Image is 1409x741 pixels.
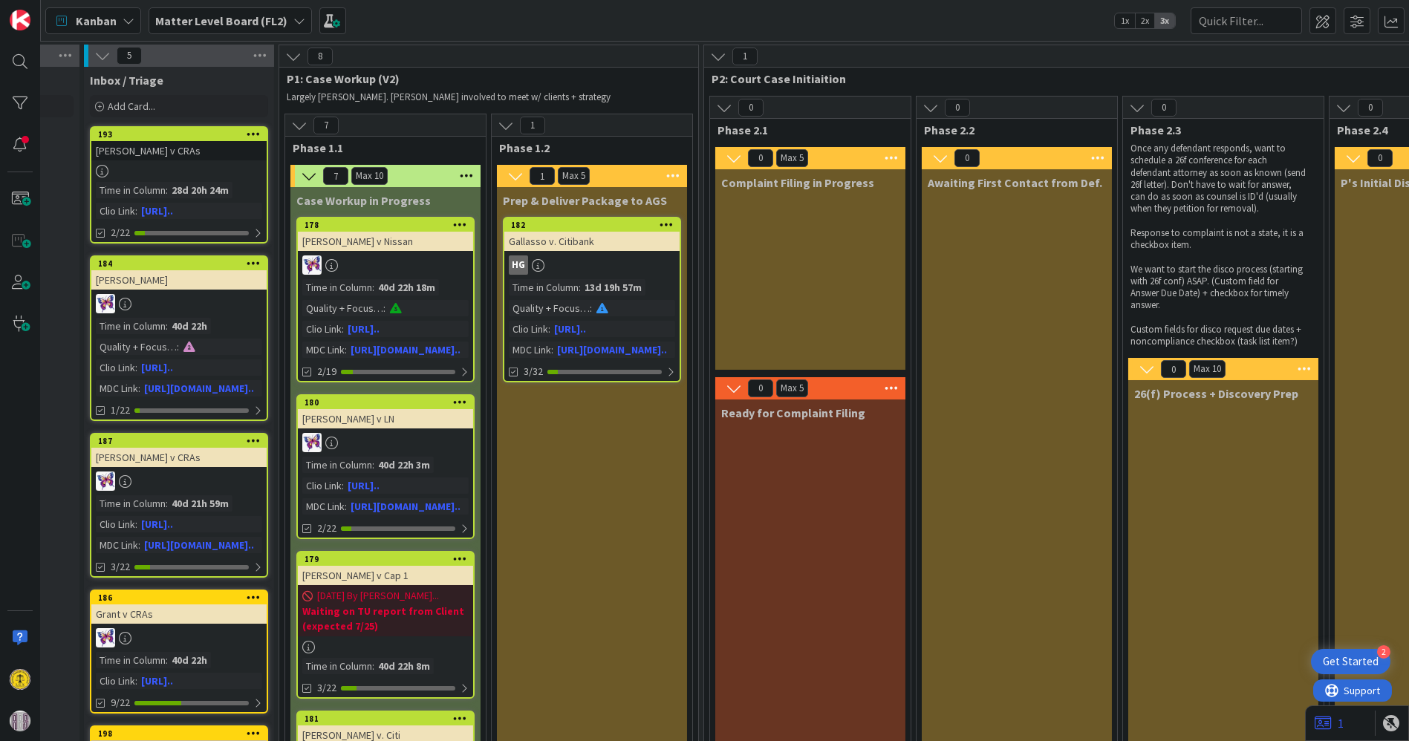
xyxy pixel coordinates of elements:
div: 181 [298,712,473,725]
span: 1 [520,117,545,134]
a: [URL].. [348,479,380,492]
span: Ready for Complaint Filing [721,405,865,420]
span: : [166,495,168,512]
a: [URL][DOMAIN_NAME].. [144,382,254,395]
img: avatar [10,711,30,731]
span: : [135,516,137,532]
span: 7 [323,167,348,185]
span: 26(f) Process + Discovery Prep [1134,386,1298,401]
div: [PERSON_NAME] [91,270,267,290]
div: Gallasso v. Citibank [504,232,680,251]
img: DB [96,628,115,647]
input: Quick Filter... [1191,7,1302,34]
div: Clio Link [96,516,135,532]
div: 178 [305,220,473,230]
div: Quality + Focus Level [96,339,177,355]
div: 180 [305,397,473,408]
div: Max 5 [781,385,804,392]
div: [PERSON_NAME] v Cap 1 [298,566,473,585]
span: 0 [1358,99,1383,117]
div: 40d 22h [168,652,211,668]
b: Matter Level Board (FL2) [155,13,287,28]
span: Phase 1.2 [499,140,674,155]
span: Phase 2.3 [1130,123,1305,137]
span: 0 [748,149,773,167]
span: Add Card... [108,99,155,113]
a: [URL].. [141,674,173,688]
span: : [345,342,347,358]
span: : [138,537,140,553]
p: Largely [PERSON_NAME]. [PERSON_NAME] involved to meet w/ clients + strategy [287,91,658,103]
div: 193 [91,128,267,141]
span: 2/22 [111,225,130,241]
span: 2/22 [317,520,336,536]
div: 178[PERSON_NAME] v Nissan [298,218,473,251]
div: 180[PERSON_NAME] v LN [298,396,473,428]
div: Time in Column [96,495,166,512]
span: 1 [732,48,758,65]
span: : [372,457,374,473]
div: DB [91,471,267,491]
div: MDC Link [96,537,138,553]
span: : [590,300,592,316]
div: 186 [91,591,267,604]
p: Response to complaint is not a state, it is a checkbox item. [1130,227,1306,252]
a: [URL].. [141,204,173,218]
div: MDC Link [96,380,138,396]
span: Phase 1.1 [293,140,467,155]
span: Case Workup in Progress [296,193,431,208]
div: 179 [298,552,473,566]
a: 180[PERSON_NAME] v LNDBTime in Column:40d 22h 3mClio Link:[URL]..MDC Link:[URL][DOMAIN_NAME]..2/22 [296,394,475,539]
img: DB [96,294,115,313]
span: 9/22 [111,695,130,711]
span: 0 [945,99,970,117]
div: Time in Column [302,457,372,473]
span: Complaint Filing in Progress [721,175,874,190]
div: 186 [98,593,267,603]
a: [URL][DOMAIN_NAME].. [351,500,461,513]
span: : [551,342,553,358]
span: 0 [1151,99,1177,117]
div: Clio Link [96,203,135,219]
a: 1 [1315,714,1344,732]
span: : [579,279,581,296]
span: 1 [530,167,555,185]
div: 198 [98,728,267,739]
a: [URL][DOMAIN_NAME].. [351,343,461,356]
div: Max 10 [356,172,383,180]
div: Get Started [1323,654,1379,669]
span: : [135,203,137,219]
div: Grant v CRAs [91,604,267,624]
div: 180 [298,396,473,409]
span: : [342,477,344,494]
span: Support [31,2,68,20]
a: 193[PERSON_NAME] v CRAsTime in Column:28d 20h 24mClio Link:[URL]..2/22 [90,126,268,244]
span: 0 [1367,149,1393,167]
div: 198 [91,727,267,740]
span: : [138,380,140,396]
div: MDC Link [509,342,551,358]
span: : [177,339,179,355]
span: : [166,652,168,668]
div: Clio Link [96,359,135,376]
span: 3x [1155,13,1175,28]
div: 184[PERSON_NAME] [91,257,267,290]
span: 1/22 [111,402,130,418]
span: 3/22 [317,680,336,696]
span: 3/32 [524,364,543,379]
a: 179[PERSON_NAME] v Cap 1[DATE] By [PERSON_NAME]...Waiting on TU report from Client (expected 7/25... [296,551,475,699]
img: DB [302,255,322,275]
div: MDC Link [302,498,345,515]
span: Prep & Deliver Package to AGS [503,193,667,208]
div: HG [509,255,528,275]
div: 187 [98,436,267,446]
span: : [135,359,137,376]
div: 182 [504,218,680,232]
span: : [372,279,374,296]
div: MDC Link [302,342,345,358]
img: DB [302,433,322,452]
div: [PERSON_NAME] v Nissan [298,232,473,251]
div: Time in Column [96,182,166,198]
span: : [166,182,168,198]
div: 40d 21h 59m [168,495,232,512]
